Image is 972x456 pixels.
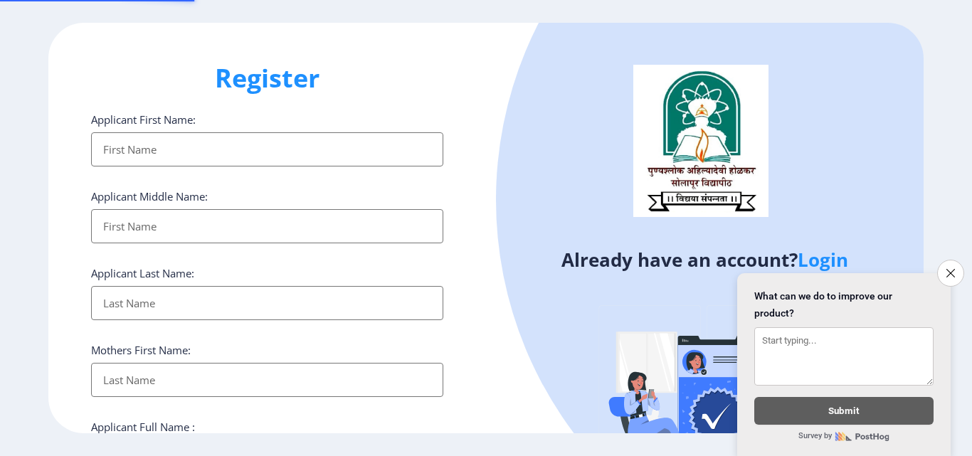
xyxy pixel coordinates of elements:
input: Last Name [91,286,443,320]
label: Applicant First Name: [91,112,196,127]
label: Applicant Middle Name: [91,189,208,203]
label: Applicant Last Name: [91,266,194,280]
input: Last Name [91,363,443,397]
img: logo [633,65,768,217]
input: First Name [91,209,443,243]
input: First Name [91,132,443,166]
h4: Already have an account? [497,248,913,271]
label: Mothers First Name: [91,343,191,357]
label: Applicant Full Name : (As on marksheet) [91,420,195,448]
h1: Register [91,61,443,95]
a: Login [798,247,848,272]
